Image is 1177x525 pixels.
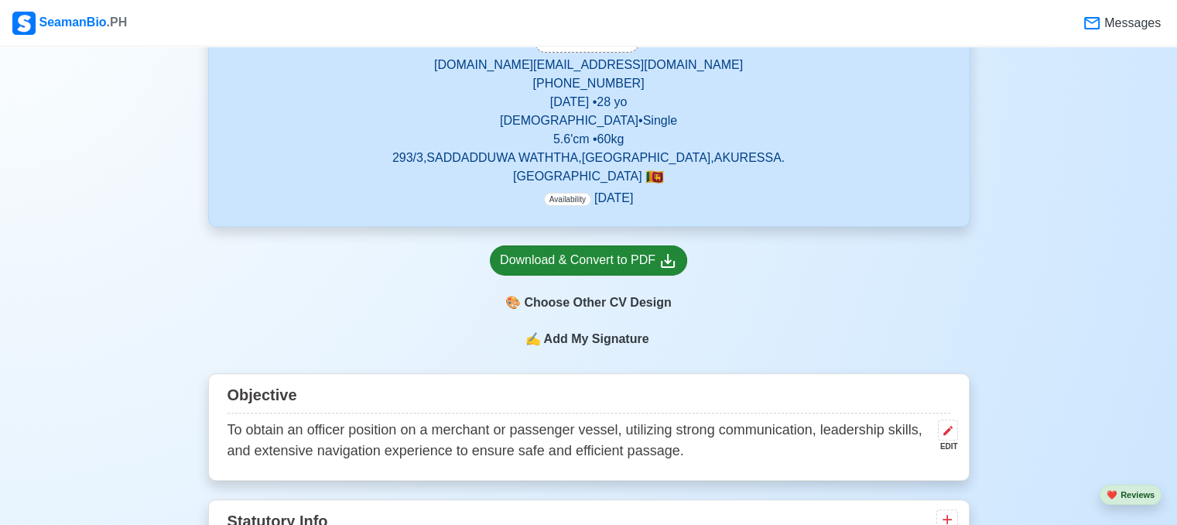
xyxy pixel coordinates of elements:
img: Logo [12,12,36,35]
p: 5.6' cm • 60 kg [228,130,950,149]
div: SeamanBio [12,12,127,35]
p: To obtain an officer position on a merchant or passenger vessel, utilizing strong communication, ... [228,420,932,462]
span: heart [1107,490,1117,499]
div: Choose Other CV Design [490,288,687,317]
p: [PHONE_NUMBER] [228,74,950,93]
span: Messages [1101,14,1161,33]
div: Download & Convert to PDF [500,251,677,270]
span: 🇱🇰 [645,170,664,184]
span: paint [505,293,521,312]
button: heartReviews [1100,485,1162,506]
p: [GEOGRAPHIC_DATA] [228,167,950,186]
p: [DATE] [544,189,633,208]
span: sign [525,330,540,348]
span: .PH [107,15,128,29]
div: Objective [228,380,950,413]
p: [DOMAIN_NAME][EMAIL_ADDRESS][DOMAIN_NAME] [228,56,950,74]
span: Add My Signature [540,330,652,348]
span: Availability [544,193,591,206]
a: Download & Convert to PDF [490,245,687,276]
p: [DATE] • 28 yo [228,93,950,112]
p: 293/3,SADDADDUWA WATHTHA,[GEOGRAPHIC_DATA],AKURESSA. [228,149,950,167]
p: [DEMOGRAPHIC_DATA] • Single [228,112,950,130]
div: EDIT [932,441,958,452]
